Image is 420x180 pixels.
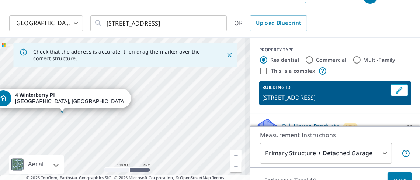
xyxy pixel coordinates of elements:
[33,48,213,62] p: Check that the address is accurate, then drag the marker over the correct structure.
[225,50,234,60] button: Close
[364,56,396,64] label: Multi-Family
[107,13,212,34] input: Search by address or latitude-longitude
[230,161,242,172] a: Current Level 18, Zoom Out
[230,150,242,161] a: Current Level 18, Zoom In
[9,155,64,174] div: Aerial
[271,67,315,75] label: This is a complex
[316,56,347,64] label: Commercial
[259,47,411,53] div: PROPERTY TYPE
[260,143,392,164] div: Primary Structure + Detached Garage
[282,122,339,130] p: Full House Products
[15,92,55,98] strong: 4 Winterberry Pl
[250,15,307,31] a: Upload Blueprint
[260,130,410,139] p: Measurement Instructions
[391,84,408,96] button: Edit building 1
[234,15,307,31] div: OR
[256,18,301,28] span: Upload Blueprint
[262,93,388,102] p: [STREET_ADDRESS]
[346,124,355,130] span: New
[270,56,299,64] label: Residential
[26,155,46,174] div: Aerial
[402,149,410,158] span: Your report will include the primary structure and a detached garage if one exists.
[256,117,414,135] div: Full House ProductsNew
[9,13,83,34] div: [GEOGRAPHIC_DATA]
[262,84,291,91] p: BUILDING ID
[15,92,126,105] div: [GEOGRAPHIC_DATA], [GEOGRAPHIC_DATA] 06037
